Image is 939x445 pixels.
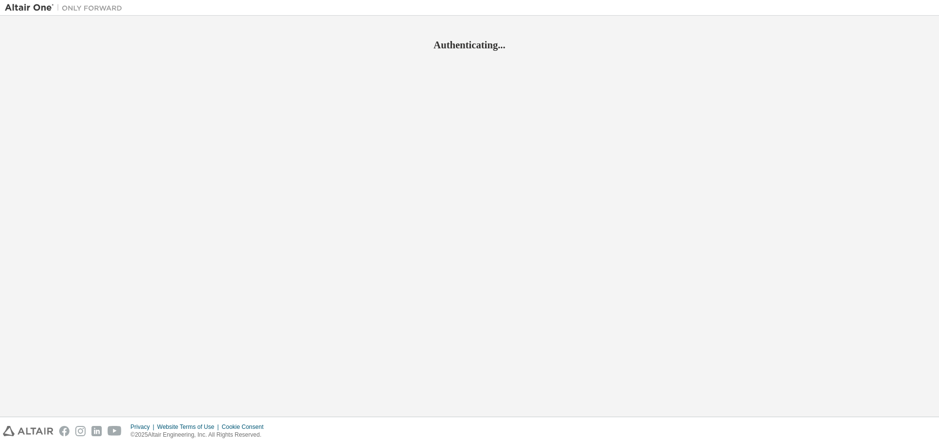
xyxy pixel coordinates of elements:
img: Altair One [5,3,127,13]
div: Privacy [131,423,157,431]
h2: Authenticating... [5,39,934,51]
div: Website Terms of Use [157,423,222,431]
img: youtube.svg [108,426,122,436]
div: Cookie Consent [222,423,269,431]
img: altair_logo.svg [3,426,53,436]
img: linkedin.svg [91,426,102,436]
p: © 2025 Altair Engineering, Inc. All Rights Reserved. [131,431,269,439]
img: facebook.svg [59,426,69,436]
img: instagram.svg [75,426,86,436]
